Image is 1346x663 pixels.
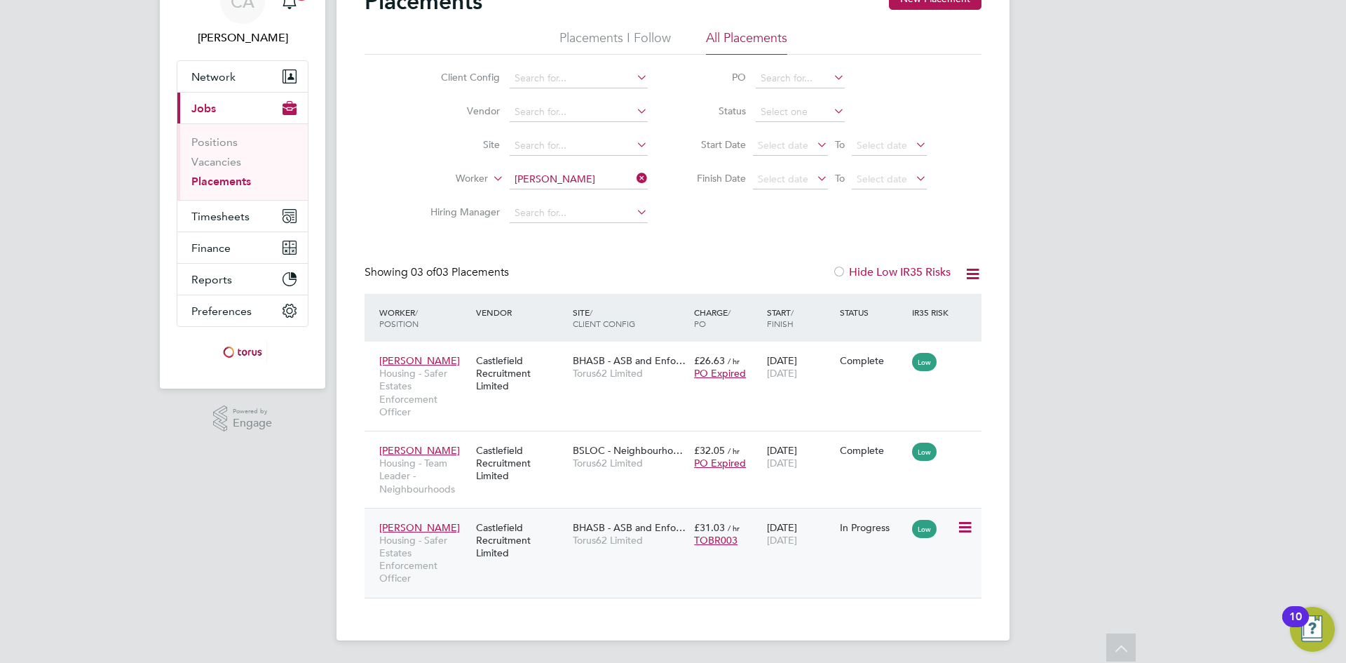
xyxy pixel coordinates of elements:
div: [DATE] [763,514,836,554]
a: [PERSON_NAME]Housing - Safer Estates Enforcement OfficerCastlefield Recruitment LimitedBHASB - AS... [376,347,981,359]
span: PO Expired [694,367,746,380]
span: Torus62 Limited [573,457,687,469]
input: Search for... [510,69,648,88]
button: Jobs [177,93,308,123]
span: / hr [728,523,740,533]
span: £26.63 [694,354,725,367]
li: Placements I Follow [559,29,671,55]
span: 03 of [411,265,436,279]
input: Search for... [510,102,648,122]
button: Finance [177,232,308,263]
div: Vendor [473,300,569,325]
span: / hr [728,446,740,456]
div: Showing [365,265,512,280]
span: BHASB - ASB and Enfo… [573,354,686,367]
span: BHASB - ASB and Enfo… [573,521,686,534]
span: [PERSON_NAME] [379,444,460,457]
span: To [831,135,849,154]
a: [PERSON_NAME]Housing - Safer Estates Enforcement OfficerCastlefield Recruitment LimitedBHASB - AS... [376,514,981,525]
span: Network [191,70,236,83]
span: Select date [857,139,907,152]
div: Complete [840,444,906,457]
button: Timesheets [177,201,308,232]
div: Start [763,300,836,336]
span: BSLOC - Neighbourho… [573,444,683,457]
input: Search for... [510,136,648,156]
label: Hiring Manager [419,206,500,218]
input: Search for... [510,203,648,223]
div: IR35 Risk [909,300,957,325]
span: Reports [191,273,232,286]
span: PO Expired [694,457,746,469]
span: Select date [857,173,907,185]
button: Network [177,61,308,92]
div: Jobs [177,123,308,200]
span: Housing - Safer Estates Enforcement Officer [379,367,469,418]
span: Powered by [233,406,272,417]
label: Client Config [419,71,500,83]
span: £31.03 [694,521,725,534]
span: TOBR003 [694,534,737,547]
a: Vacancies [191,155,241,168]
span: Jobs [191,102,216,115]
label: Vendor [419,105,500,117]
span: Preferences [191,304,252,318]
span: Low [912,520,937,538]
span: [DATE] [767,534,797,547]
a: Placements [191,175,251,188]
label: Worker [407,172,488,186]
div: Worker [376,300,473,336]
label: Site [419,138,500,151]
a: Powered byEngage [213,406,273,432]
div: In Progress [840,521,906,534]
span: [PERSON_NAME] [379,354,460,367]
label: Status [683,105,746,117]
div: 10 [1289,617,1302,635]
span: To [831,169,849,187]
span: Torus62 Limited [573,534,687,547]
label: PO [683,71,746,83]
div: Status [836,300,909,325]
div: [DATE] [763,347,836,387]
span: Finance [191,241,231,255]
button: Reports [177,264,308,295]
input: Search for... [510,170,648,189]
span: Timesheets [191,210,250,223]
a: Go to home page [177,341,308,363]
span: Housing - Safer Estates Enforcement Officer [379,534,469,585]
span: Housing - Team Leader - Neighbourhoods [379,457,469,495]
span: [DATE] [767,367,797,380]
div: Site [569,300,691,336]
li: All Placements [706,29,787,55]
span: Select date [758,173,808,185]
span: / Client Config [573,307,635,329]
span: / PO [694,307,730,329]
span: £32.05 [694,444,725,457]
a: [PERSON_NAME]Housing - Team Leader - NeighbourhoodsCastlefield Recruitment LimitedBSLOC - Neighbo... [376,436,981,448]
span: / Position [379,307,419,329]
button: Open Resource Center, 10 new notifications [1290,607,1335,652]
input: Search for... [756,69,845,88]
span: [DATE] [767,457,797,469]
div: Castlefield Recruitment Limited [473,437,569,490]
div: Castlefield Recruitment Limited [473,347,569,400]
div: [DATE] [763,437,836,476]
span: Catherine Arnold [177,29,308,46]
div: Castlefield Recruitment Limited [473,514,569,567]
span: / hr [728,356,740,366]
span: Low [912,443,937,461]
img: torus-logo-retina.png [218,341,267,363]
span: [PERSON_NAME] [379,521,460,534]
span: Low [912,353,937,371]
input: Select one [756,102,845,122]
div: Complete [840,354,906,367]
span: Engage [233,417,272,429]
label: Start Date [683,138,746,151]
button: Preferences [177,295,308,326]
span: / Finish [767,307,794,329]
div: Charge [691,300,763,336]
label: Finish Date [683,172,746,185]
label: Hide Low IR35 Risks [832,265,951,279]
span: 03 Placements [411,265,509,279]
span: Select date [758,139,808,152]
